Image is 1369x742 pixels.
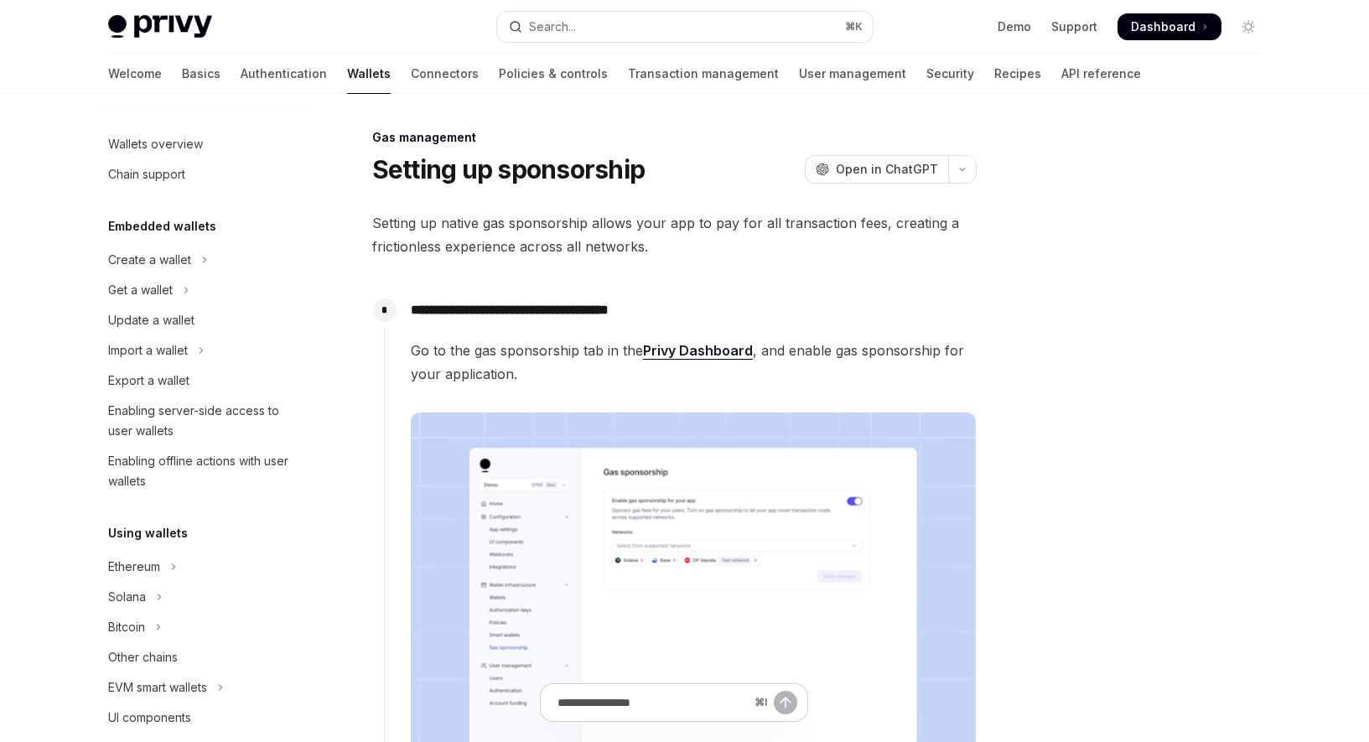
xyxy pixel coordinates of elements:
[108,340,188,361] div: Import a wallet
[108,250,191,270] div: Create a wallet
[108,523,188,543] h5: Using wallets
[95,366,309,396] a: Export a wallet
[108,280,173,300] div: Get a wallet
[108,677,207,698] div: EVM smart wallets
[182,54,220,94] a: Basics
[805,155,948,184] button: Open in ChatGPT
[95,396,309,446] a: Enabling server-side access to user wallets
[108,371,189,391] div: Export a wallet
[108,310,194,330] div: Update a wallet
[628,54,779,94] a: Transaction management
[108,401,299,441] div: Enabling server-side access to user wallets
[497,12,873,42] button: Open search
[95,612,309,642] button: Toggle Bitcoin section
[108,54,162,94] a: Welcome
[95,552,309,582] button: Toggle Ethereum section
[1235,13,1262,40] button: Toggle dark mode
[108,134,203,154] div: Wallets overview
[95,245,309,275] button: Toggle Create a wallet section
[799,54,906,94] a: User management
[108,587,146,607] div: Solana
[108,617,145,637] div: Bitcoin
[1131,18,1195,35] span: Dashboard
[95,582,309,612] button: Toggle Solana section
[108,164,185,184] div: Chain support
[926,54,974,94] a: Security
[1117,13,1221,40] a: Dashboard
[95,129,309,159] a: Wallets overview
[95,672,309,703] button: Toggle EVM smart wallets section
[372,129,977,146] div: Gas management
[411,54,479,94] a: Connectors
[643,342,753,360] a: Privy Dashboard
[998,18,1031,35] a: Demo
[95,642,309,672] a: Other chains
[557,684,748,721] input: Ask a question...
[95,335,309,366] button: Toggle Import a wallet section
[499,54,608,94] a: Policies & controls
[774,691,797,714] button: Send message
[1051,18,1097,35] a: Support
[845,20,863,34] span: ⌘ K
[1061,54,1141,94] a: API reference
[108,647,178,667] div: Other chains
[108,708,191,728] div: UI components
[836,161,938,178] span: Open in ChatGPT
[95,275,309,305] button: Toggle Get a wallet section
[372,154,646,184] h1: Setting up sponsorship
[108,216,216,236] h5: Embedded wallets
[108,451,299,491] div: Enabling offline actions with user wallets
[411,339,976,386] span: Go to the gas sponsorship tab in the , and enable gas sponsorship for your application.
[372,211,977,258] span: Setting up native gas sponsorship allows your app to pay for all transaction fees, creating a fri...
[529,17,576,37] div: Search...
[347,54,391,94] a: Wallets
[95,446,309,496] a: Enabling offline actions with user wallets
[95,159,309,189] a: Chain support
[241,54,327,94] a: Authentication
[108,15,212,39] img: light logo
[95,703,309,733] a: UI components
[95,305,309,335] a: Update a wallet
[108,557,160,577] div: Ethereum
[994,54,1041,94] a: Recipes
